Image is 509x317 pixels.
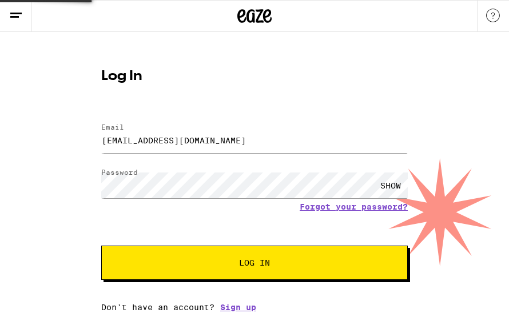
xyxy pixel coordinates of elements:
label: Email [101,123,124,131]
a: Forgot your password? [300,202,408,211]
div: Don't have an account? [101,303,408,312]
a: Sign up [220,303,256,312]
span: Log In [239,259,270,267]
span: Hi. Need any help? [7,8,82,17]
label: Password [101,168,138,176]
div: SHOW [373,172,408,198]
input: Email [101,127,408,153]
h1: Log In [101,70,408,83]
button: Log In [101,246,408,280]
